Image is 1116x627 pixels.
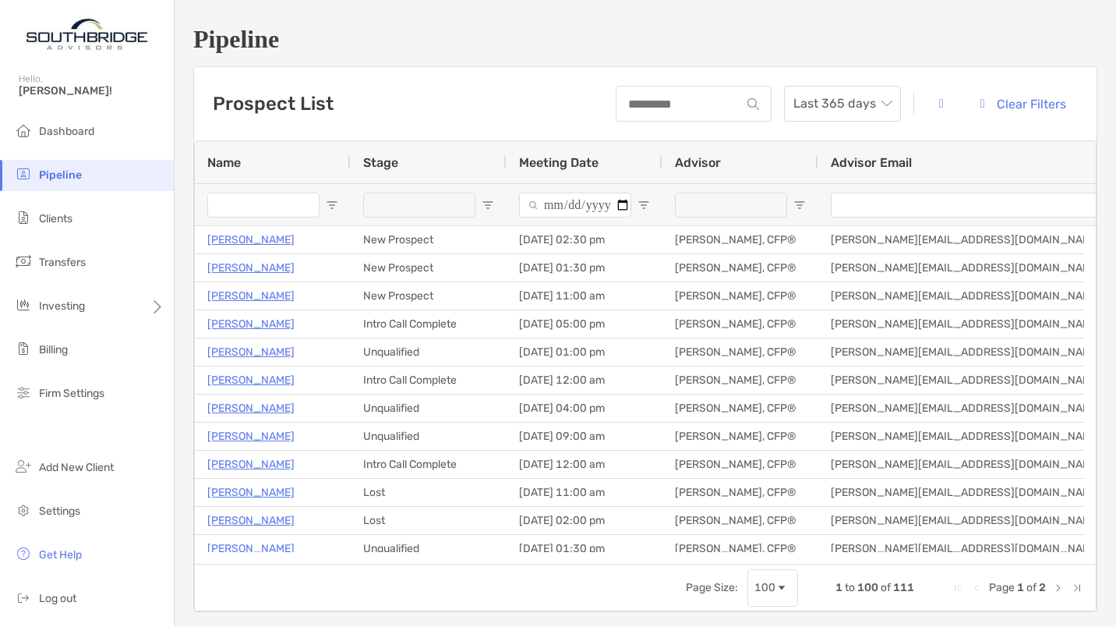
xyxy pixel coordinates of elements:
span: of [1026,581,1037,594]
input: Meeting Date Filter Input [519,193,631,218]
span: Meeting Date [519,155,599,170]
span: Log out [39,592,76,605]
div: Intro Call Complete [351,367,507,394]
img: investing icon [14,296,33,314]
h3: Prospect List [213,93,334,115]
a: [PERSON_NAME] [207,539,295,558]
span: Pipeline [39,168,82,182]
a: [PERSON_NAME] [207,455,295,474]
div: Last Page [1071,582,1083,594]
span: Stage [363,155,398,170]
div: [PERSON_NAME], CFP® [662,423,818,450]
a: [PERSON_NAME] [207,370,295,390]
span: Page [989,581,1015,594]
p: [PERSON_NAME] [207,314,295,334]
img: transfers icon [14,252,33,271]
div: [PERSON_NAME], CFP® [662,535,818,562]
input: Name Filter Input [207,193,320,218]
div: [PERSON_NAME], CFP® [662,338,818,366]
img: firm-settings icon [14,383,33,402]
span: to [845,581,855,594]
span: Name [207,155,241,170]
div: [PERSON_NAME], CFP® [662,451,818,478]
div: [PERSON_NAME], CFP® [662,479,818,506]
div: [PERSON_NAME], CFP® [662,282,818,310]
div: Next Page [1052,582,1065,594]
img: pipeline icon [14,165,33,183]
div: Unqualified [351,423,507,450]
span: Advisor [675,155,721,170]
h1: Pipeline [193,25,1097,54]
span: Dashboard [39,125,94,138]
div: [DATE] 04:00 pm [507,395,662,422]
div: Lost [351,507,507,534]
div: Unqualified [351,338,507,366]
span: Advisor Email [831,155,912,170]
img: get-help icon [14,544,33,563]
div: Page Size: [686,581,738,594]
img: billing icon [14,339,33,358]
img: add_new_client icon [14,457,33,476]
div: [DATE] 01:00 pm [507,338,662,366]
div: Previous Page [970,582,983,594]
div: 100 [754,581,775,594]
div: [DATE] 02:00 pm [507,507,662,534]
a: [PERSON_NAME] [207,511,295,530]
div: [PERSON_NAME], CFP® [662,226,818,253]
div: Unqualified [351,535,507,562]
div: [DATE] 05:00 pm [507,310,662,338]
div: [PERSON_NAME], CFP® [662,367,818,394]
p: [PERSON_NAME] [207,286,295,306]
button: Open Filter Menu [793,199,806,211]
img: input icon [747,98,759,110]
span: 1 [1017,581,1024,594]
a: [PERSON_NAME] [207,258,295,278]
span: 2 [1039,581,1046,594]
a: [PERSON_NAME] [207,342,295,362]
div: Intro Call Complete [351,451,507,478]
div: Lost [351,479,507,506]
div: New Prospect [351,254,507,282]
div: [DATE] 12:00 am [507,367,662,394]
a: [PERSON_NAME] [207,427,295,446]
img: dashboard icon [14,121,33,140]
div: New Prospect [351,282,507,310]
div: [DATE] 01:30 pm [507,254,662,282]
div: [DATE] 02:30 pm [507,226,662,253]
img: logout icon [14,588,33,607]
div: Intro Call Complete [351,310,507,338]
img: clients icon [14,208,33,227]
a: [PERSON_NAME] [207,483,295,502]
div: Page Size [747,569,798,607]
img: settings icon [14,501,33,519]
span: Investing [39,299,85,313]
button: Open Filter Menu [637,199,650,211]
span: Last 365 days [793,87,892,121]
button: Clear Filters [968,87,1078,121]
div: [PERSON_NAME], CFP® [662,395,818,422]
span: Add New Client [39,461,114,474]
span: [PERSON_NAME]! [19,84,164,97]
span: Transfers [39,256,86,269]
span: of [881,581,891,594]
div: [DATE] 01:30 pm [507,535,662,562]
span: Get Help [39,548,82,561]
div: New Prospect [351,226,507,253]
a: [PERSON_NAME] [207,230,295,250]
span: 100 [857,581,878,594]
div: [PERSON_NAME], CFP® [662,507,818,534]
div: First Page [952,582,964,594]
span: Clients [39,212,72,225]
button: Open Filter Menu [326,199,338,211]
div: [DATE] 09:00 am [507,423,662,450]
a: [PERSON_NAME] [207,399,295,418]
